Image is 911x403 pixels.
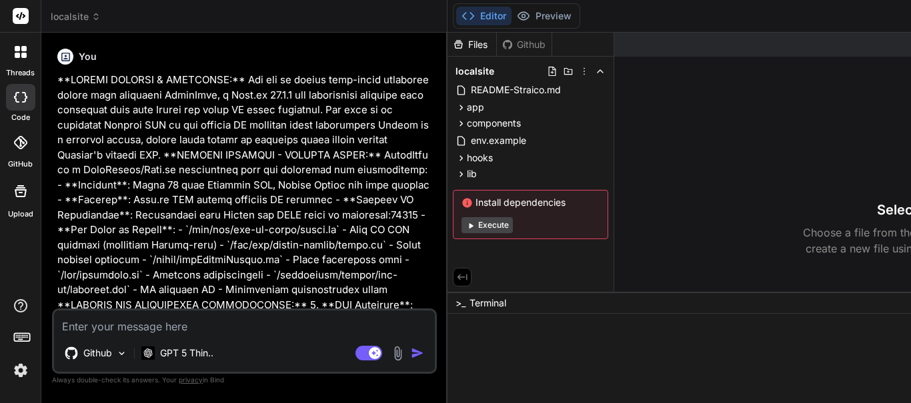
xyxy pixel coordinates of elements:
[83,346,112,360] p: Github
[11,112,30,123] label: code
[470,82,562,98] span: README-Straico.md
[9,359,32,382] img: settings
[411,346,424,360] img: icon
[455,65,494,78] span: localsite
[462,196,600,209] span: Install dependencies
[470,133,528,149] span: env.example
[179,376,203,384] span: privacy
[467,117,521,130] span: components
[141,346,155,359] img: GPT 5 Thinking High
[8,159,33,170] label: GitHub
[160,346,213,360] p: GPT 5 Thin..
[467,167,477,181] span: lib
[79,50,97,63] h6: You
[467,151,493,165] span: hooks
[8,208,33,220] label: Upload
[52,374,437,386] p: Always double-check its answers. Your in Bind
[456,7,512,25] button: Editor
[390,346,405,361] img: attachment
[447,38,496,51] div: Files
[116,348,127,359] img: Pick Models
[512,7,577,25] button: Preview
[462,217,513,233] button: Execute
[6,67,35,79] label: threads
[455,296,466,310] span: >_
[497,38,552,51] div: Github
[467,101,484,114] span: app
[51,10,101,23] span: localsite
[470,296,506,310] span: Terminal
